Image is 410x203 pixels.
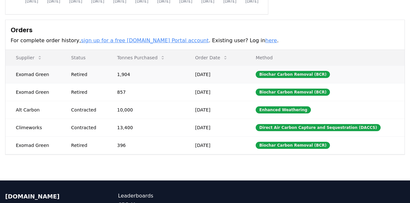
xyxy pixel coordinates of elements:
[11,51,47,64] button: Supplier
[185,119,245,136] td: [DATE]
[256,71,330,78] div: Biochar Carbon Removal (BCR)
[71,89,101,95] div: Retired
[107,101,185,119] td: 10,000
[71,71,101,78] div: Retired
[71,107,101,113] div: Contracted
[118,192,205,200] a: Leaderboards
[256,124,381,131] div: Direct Air Carbon Capture and Sequestration (DACCS)
[5,101,61,119] td: Alt Carbon
[107,136,185,154] td: 396
[5,83,61,101] td: Exomad Green
[5,192,92,201] p: [DOMAIN_NAME]
[190,51,233,64] button: Order Date
[107,119,185,136] td: 13,400
[256,89,330,96] div: Biochar Carbon Removal (BCR)
[112,51,170,64] button: Tonnes Purchased
[11,37,399,44] p: For complete order history, . Existing user? Log in .
[185,101,245,119] td: [DATE]
[265,37,277,43] a: here
[5,136,61,154] td: Exomad Green
[251,54,399,61] p: Method
[5,119,61,136] td: Climeworks
[256,106,311,113] div: Enhanced Weathering
[71,142,101,149] div: Retired
[107,65,185,83] td: 1,904
[185,83,245,101] td: [DATE]
[185,136,245,154] td: [DATE]
[107,83,185,101] td: 857
[71,124,101,131] div: Contracted
[256,142,330,149] div: Biochar Carbon Removal (BCR)
[11,25,399,35] h3: Orders
[5,65,61,83] td: Exomad Green
[81,37,209,43] a: sign up for a free [DOMAIN_NAME] Portal account
[185,65,245,83] td: [DATE]
[66,54,101,61] p: Status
